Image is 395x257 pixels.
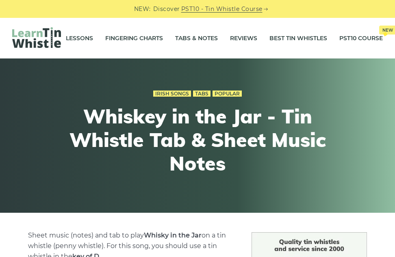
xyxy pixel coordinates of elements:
a: Popular [213,91,242,97]
h1: Whiskey in the Jar - Tin Whistle Tab & Sheet Music Notes [48,105,347,175]
a: Lessons [66,28,93,48]
a: Tabs [193,91,211,97]
img: LearnTinWhistle.com [12,27,61,48]
strong: Whisky in the Jar [144,231,202,239]
a: Irish Songs [153,91,191,97]
a: Best Tin Whistles [269,28,327,48]
a: Fingering Charts [105,28,163,48]
a: Tabs & Notes [175,28,218,48]
a: Reviews [230,28,257,48]
a: PST10 CourseNew [339,28,383,48]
